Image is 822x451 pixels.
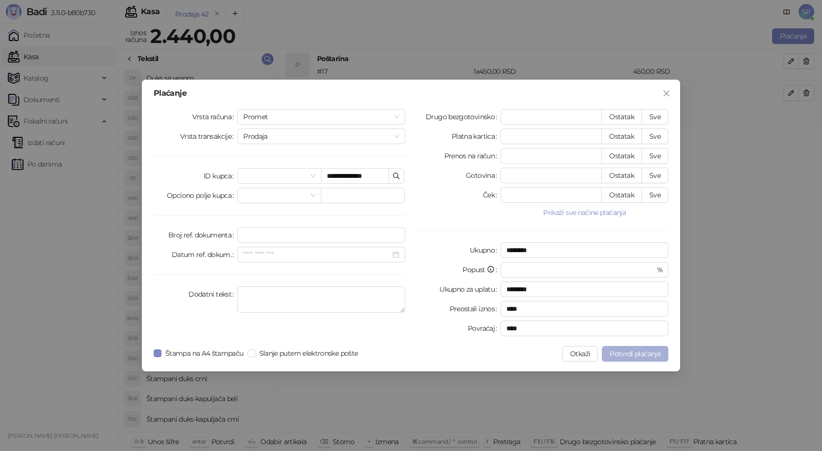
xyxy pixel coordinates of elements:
[641,129,668,144] button: Sve
[641,187,668,203] button: Sve
[462,262,501,278] label: Popust
[172,247,238,262] label: Datum ref. dokum.
[237,227,405,243] input: Broj ref. dokumenta
[662,89,670,97] span: close
[237,286,405,313] textarea: Dodatni tekst
[204,168,237,184] label: ID kupca
[188,286,237,302] label: Dodatni tekst
[601,168,642,183] button: Ostatak
[641,148,668,164] button: Sve
[444,148,501,164] label: Prenos na račun
[641,109,668,125] button: Sve
[450,301,501,317] label: Preostali iznos
[192,109,238,125] label: Vrsta računa
[466,168,501,183] label: Gotovina
[562,346,598,362] button: Otkaži
[426,109,501,125] label: Drugo bezgotovinsko
[255,348,362,359] span: Slanje putem elektronske pošte
[483,187,501,203] label: Ček
[243,249,390,260] input: Datum ref. dokum.
[180,129,238,144] label: Vrsta transakcije
[506,262,655,277] input: Popust
[439,281,501,297] label: Ukupno za uplatu
[601,129,642,144] button: Ostatak
[468,321,501,336] label: Povraćaj
[161,348,248,359] span: Štampa na A4 štampaču
[243,129,399,144] span: Prodaja
[243,109,399,124] span: Promet
[601,148,642,164] button: Ostatak
[470,242,501,258] label: Ukupno
[452,129,501,144] label: Platna kartica
[602,346,668,362] button: Potvrdi plaćanje
[168,227,237,243] label: Broj ref. dokumenta
[167,188,237,203] label: Opciono polje kupca
[610,349,661,358] span: Potvrdi plaćanje
[601,187,642,203] button: Ostatak
[154,89,668,97] div: Plaćanje
[659,86,674,101] button: Close
[501,207,668,218] button: Prikaži sve načine plaćanja
[641,168,668,183] button: Sve
[601,109,642,125] button: Ostatak
[659,89,674,97] span: Zatvori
